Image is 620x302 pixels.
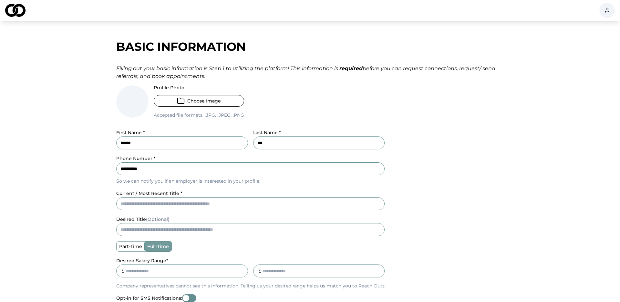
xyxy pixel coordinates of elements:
[116,296,182,300] label: Opt-in for SMS Notifications:
[145,242,171,251] label: full-time
[253,130,281,135] label: Last Name *
[121,267,125,275] div: $
[154,112,244,118] p: Accepted file formats:
[203,112,244,118] span: .jpg, .jpeg, .png
[116,65,504,80] div: Filling out your basic information is Step 1 to utilizing the platform! This information is befor...
[116,178,385,184] p: So we can notify you if an employer is interested in your profile.
[146,216,170,222] span: (Optional)
[116,283,385,289] p: Company representatives cannot see this information. Telling us your desired range helps us match...
[116,40,504,53] div: Basic Information
[116,156,156,161] label: Phone Number *
[117,242,145,251] label: part-time
[154,85,244,90] label: Profile Photo
[5,4,26,17] img: logo
[339,65,363,71] strong: required
[253,258,255,264] label: _
[116,130,145,135] label: First Name *
[154,95,244,107] button: Choose Image
[258,267,262,275] div: $
[116,216,170,222] label: desired title
[116,190,182,196] label: current / most recent title *
[116,258,168,264] label: Desired Salary Range *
